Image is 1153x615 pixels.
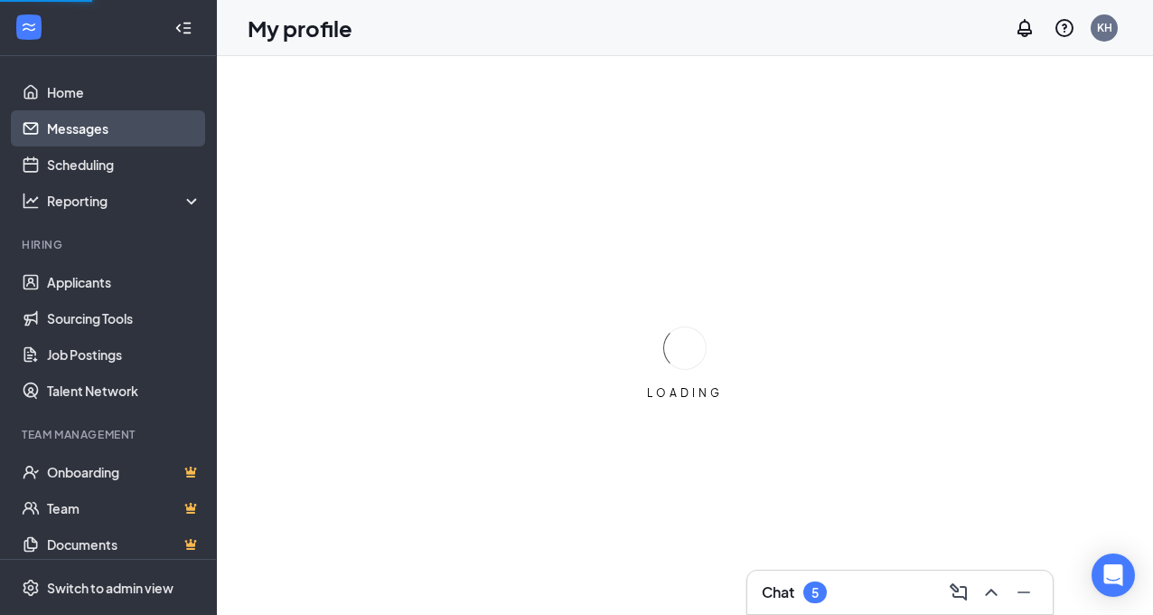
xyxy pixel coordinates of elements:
[47,192,202,210] div: Reporting
[1013,582,1035,603] svg: Minimize
[47,373,202,409] a: Talent Network
[1014,17,1036,39] svg: Notifications
[22,192,40,210] svg: Analysis
[47,147,202,183] a: Scheduling
[980,582,1002,603] svg: ChevronUp
[47,74,202,110] a: Home
[762,582,794,602] h3: Chat
[20,18,38,36] svg: WorkstreamLogo
[1097,20,1112,35] div: KH
[811,585,819,601] div: 5
[47,490,202,526] a: TeamCrown
[248,13,352,43] h1: My profile
[174,19,192,37] svg: Collapse
[22,579,40,597] svg: Settings
[1054,17,1075,39] svg: QuestionInfo
[47,110,202,147] a: Messages
[22,237,198,252] div: Hiring
[1009,578,1038,607] button: Minimize
[640,385,730,401] div: LOADING
[47,579,173,597] div: Switch to admin view
[47,526,202,563] a: DocumentsCrown
[1092,553,1135,597] div: Open Intercom Messenger
[47,300,202,336] a: Sourcing Tools
[22,427,198,442] div: Team Management
[47,454,202,490] a: OnboardingCrown
[47,264,202,300] a: Applicants
[977,578,1006,607] button: ChevronUp
[47,336,202,373] a: Job Postings
[944,578,973,607] button: ComposeMessage
[948,582,970,603] svg: ComposeMessage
